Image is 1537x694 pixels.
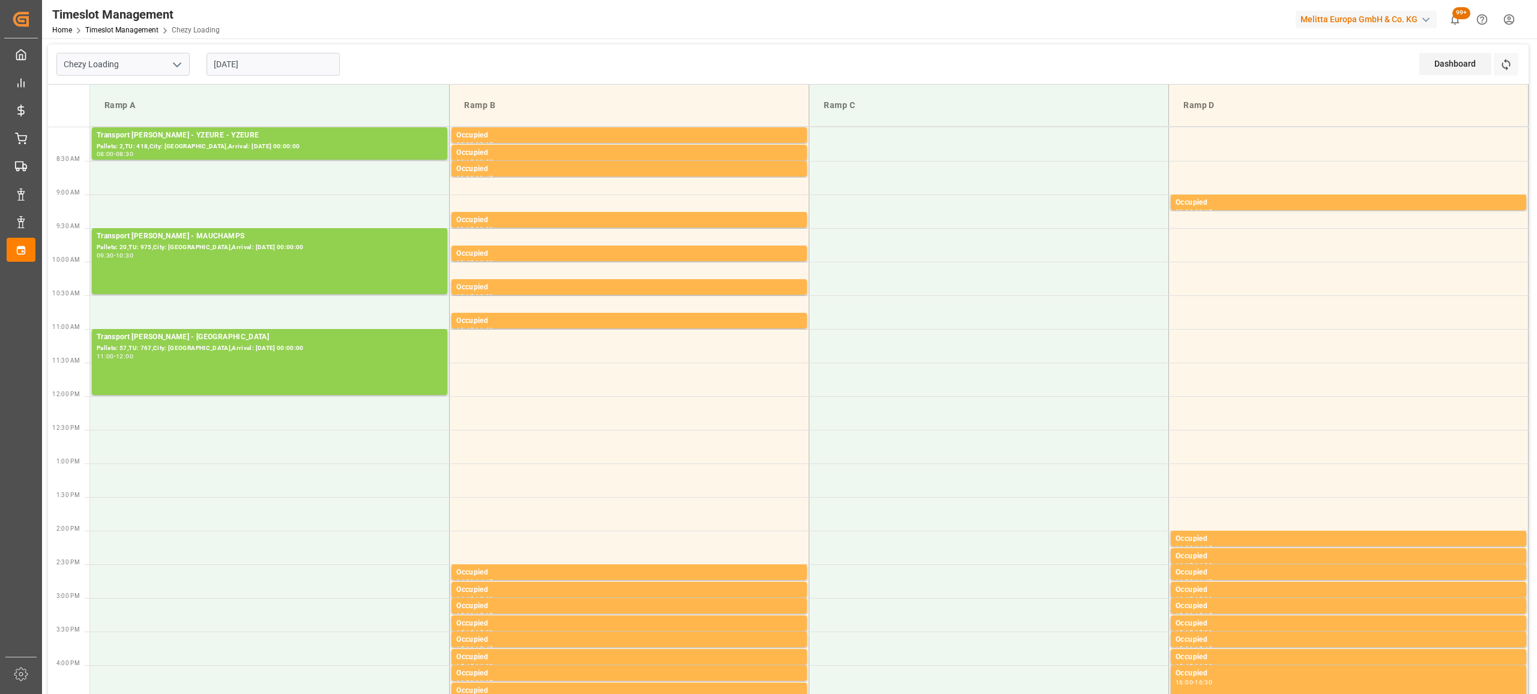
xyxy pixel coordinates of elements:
span: 1:30 PM [56,492,80,498]
div: Occupied [456,600,802,612]
div: - [474,596,476,602]
span: 9:00 AM [56,189,80,196]
div: - [474,260,476,265]
div: Occupied [1176,668,1521,680]
div: 08:00 [97,151,114,157]
span: 10:30 AM [52,290,80,297]
div: Occupied [1176,634,1521,646]
div: 14:30 [1195,563,1212,568]
div: - [1193,209,1195,214]
div: - [1193,612,1195,618]
div: - [474,142,476,147]
div: 14:45 [1195,579,1212,584]
span: 10:00 AM [52,256,80,263]
div: 15:00 [1176,612,1193,618]
span: 1:00 PM [56,458,80,465]
div: Occupied [456,147,802,159]
div: Occupied [456,651,802,663]
div: Transport [PERSON_NAME] - YZEURE - YZEURE [97,130,442,142]
div: Transport [PERSON_NAME] - [GEOGRAPHIC_DATA] [97,331,442,343]
div: 08:30 [476,159,493,164]
div: 08:30 [456,175,474,181]
div: 14:45 [476,579,493,584]
div: 14:30 [1176,579,1193,584]
div: Pallets: 20,TU: 975,City: [GEOGRAPHIC_DATA],Arrival: [DATE] 00:00:00 [97,243,442,253]
div: 14:30 [456,579,474,584]
span: 12:30 PM [52,424,80,431]
div: Occupied [456,130,802,142]
div: 15:30 [1195,630,1212,635]
div: Occupied [456,214,802,226]
div: Occupied [456,248,802,260]
div: 15:30 [456,646,474,651]
div: 08:00 [456,142,474,147]
div: Transport [PERSON_NAME] - MAUCHAMPS [97,231,442,243]
a: Timeslot Management [85,26,159,34]
div: 15:15 [476,612,493,618]
div: - [1193,579,1195,584]
div: Melitta Europa GmbH & Co. KG [1296,11,1437,28]
div: 09:15 [1195,209,1212,214]
div: Occupied [1176,567,1521,579]
div: - [1193,646,1195,651]
div: Occupied [456,315,802,327]
div: - [114,151,116,157]
div: Occupied [1176,533,1521,545]
div: Timeslot Management [52,5,220,23]
span: 9:30 AM [56,223,80,229]
div: - [114,253,116,258]
div: Ramp A [100,94,439,116]
div: Occupied [456,584,802,596]
div: 14:00 [1176,545,1193,551]
div: - [474,612,476,618]
div: 16:00 [456,680,474,685]
div: 10:30 [476,294,493,299]
div: - [474,159,476,164]
div: 09:15 [456,226,474,232]
div: 15:45 [476,646,493,651]
div: - [1193,680,1195,685]
span: 8:30 AM [56,155,80,162]
div: - [1193,663,1195,669]
span: 3:00 PM [56,593,80,599]
div: 16:00 [476,663,493,669]
div: - [474,663,476,669]
div: Occupied [1176,618,1521,630]
button: Help Center [1469,6,1496,33]
div: Pallets: 2,TU: 418,City: [GEOGRAPHIC_DATA],Arrival: [DATE] 00:00:00 [97,142,442,152]
div: 15:00 [1195,596,1212,602]
div: 08:30 [116,151,133,157]
div: 10:30 [116,253,133,258]
div: 16:30 [1195,680,1212,685]
button: open menu [168,55,186,74]
div: - [474,680,476,685]
span: 99+ [1452,7,1470,19]
div: Occupied [456,282,802,294]
div: Ramp D [1179,94,1518,116]
div: 15:15 [1195,612,1212,618]
div: Occupied [1176,197,1521,209]
div: 15:45 [456,663,474,669]
div: 15:15 [456,630,474,635]
div: 09:30 [476,226,493,232]
button: show 100 new notifications [1442,6,1469,33]
div: 16:00 [1176,680,1193,685]
div: Occupied [1176,651,1521,663]
div: - [474,327,476,333]
div: - [474,175,476,181]
div: 09:45 [456,260,474,265]
div: - [474,294,476,299]
div: Occupied [456,618,802,630]
div: 10:00 [476,260,493,265]
div: - [474,630,476,635]
input: DD-MM-YYYY [207,53,340,76]
div: 11:00 [97,354,114,359]
div: 09:00 [1176,209,1193,214]
span: 3:30 PM [56,626,80,633]
span: 11:30 AM [52,357,80,364]
span: 12:00 PM [52,391,80,397]
div: Dashboard [1419,53,1491,75]
div: 11:00 [476,327,493,333]
div: 15:00 [476,596,493,602]
div: 15:30 [1176,646,1193,651]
